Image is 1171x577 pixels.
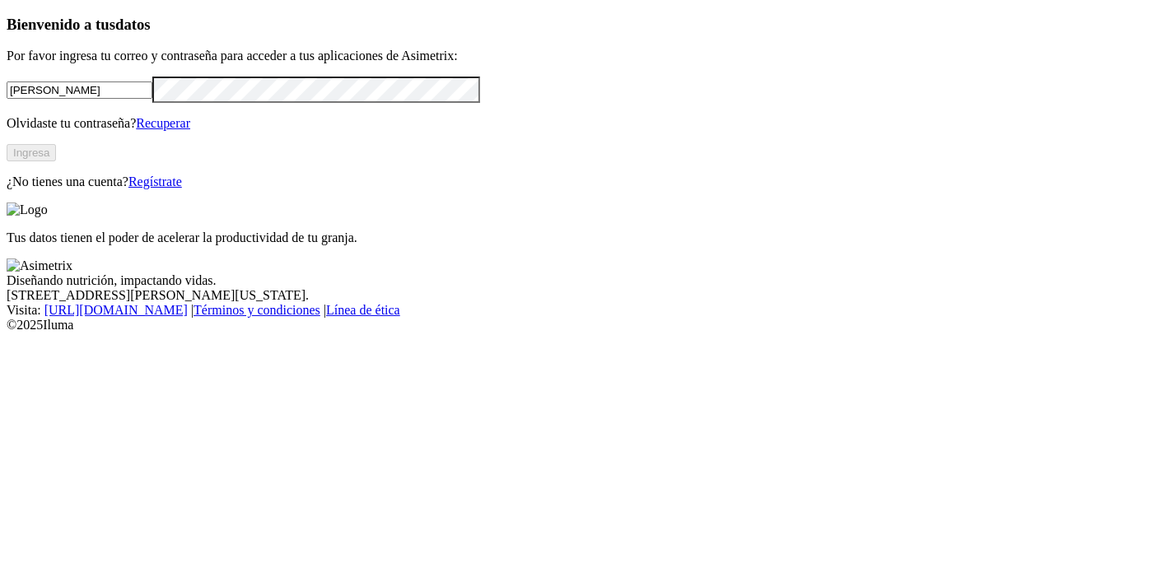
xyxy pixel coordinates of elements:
img: Logo [7,202,48,217]
a: Recuperar [136,116,190,130]
a: Términos y condiciones [194,303,320,317]
a: Línea de ética [326,303,400,317]
p: Por favor ingresa tu correo y contraseña para acceder a tus aplicaciones de Asimetrix: [7,49,1164,63]
div: [STREET_ADDRESS][PERSON_NAME][US_STATE]. [7,288,1164,303]
h3: Bienvenido a tus [7,16,1164,34]
img: Asimetrix [7,258,72,273]
button: Ingresa [7,144,56,161]
p: ¿No tienes una cuenta? [7,174,1164,189]
a: Regístrate [128,174,182,188]
input: Tu correo [7,81,152,99]
p: Tus datos tienen el poder de acelerar la productividad de tu granja. [7,230,1164,245]
a: [URL][DOMAIN_NAME] [44,303,188,317]
p: Olvidaste tu contraseña? [7,116,1164,131]
span: datos [115,16,151,33]
div: © 2025 Iluma [7,318,1164,333]
div: Diseñando nutrición, impactando vidas. [7,273,1164,288]
div: Visita : | | [7,303,1164,318]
